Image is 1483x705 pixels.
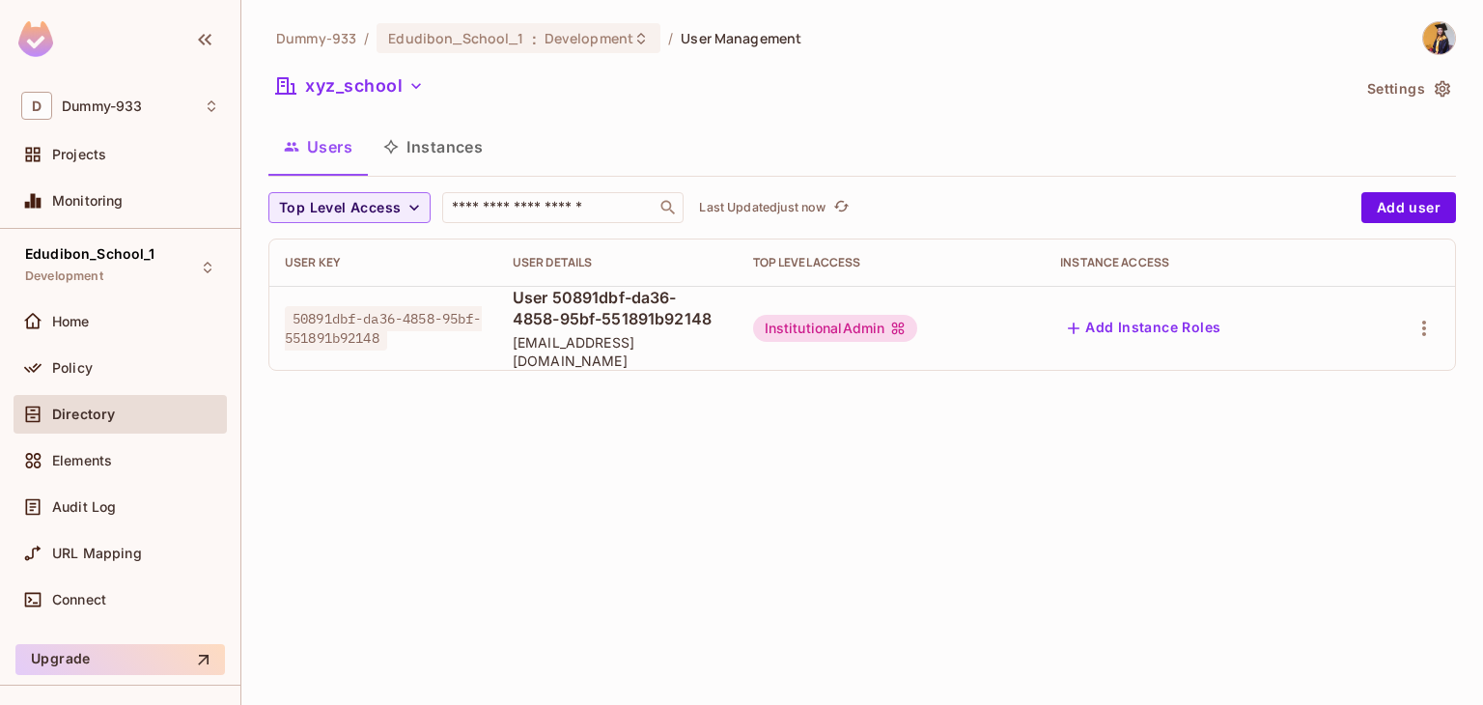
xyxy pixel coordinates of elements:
[285,306,482,351] span: 50891dbf-da36-4858-95bf-551891b92148
[1060,313,1228,344] button: Add Instance Roles
[21,92,52,120] span: D
[1359,73,1456,104] button: Settings
[368,123,498,171] button: Instances
[753,255,1030,270] div: Top Level Access
[668,29,673,47] li: /
[825,196,853,219] span: Click to refresh data
[52,499,116,515] span: Audit Log
[699,200,825,215] p: Last Updated just now
[62,99,142,114] span: Workspace: Dummy-933
[276,29,356,47] span: the active workspace
[833,198,850,217] span: refresh
[52,453,112,468] span: Elements
[513,287,722,329] span: User 50891dbf-da36-4858-95bf-551891b92148
[18,21,53,57] img: SReyMgAAAABJRU5ErkJggg==
[52,314,90,329] span: Home
[52,193,124,209] span: Monitoring
[25,268,103,284] span: Development
[681,29,801,47] span: User Management
[52,407,115,422] span: Directory
[25,246,155,262] span: Edudibon_School_1
[52,592,106,607] span: Connect
[531,31,538,46] span: :
[52,147,106,162] span: Projects
[52,546,142,561] span: URL Mapping
[513,333,722,370] span: [EMAIL_ADDRESS][DOMAIN_NAME]
[513,255,722,270] div: User Details
[1361,192,1456,223] button: Add user
[1423,22,1455,54] img: Kajal Verma
[753,315,918,342] div: InstitutionalAdmin
[388,29,523,47] span: Edudibon_School_1
[1060,255,1342,270] div: Instance Access
[279,196,401,220] span: Top Level Access
[545,29,633,47] span: Development
[268,70,432,101] button: xyz_school
[15,644,225,675] button: Upgrade
[285,255,482,270] div: User Key
[364,29,369,47] li: /
[52,360,93,376] span: Policy
[268,192,431,223] button: Top Level Access
[268,123,368,171] button: Users
[829,196,853,219] button: refresh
